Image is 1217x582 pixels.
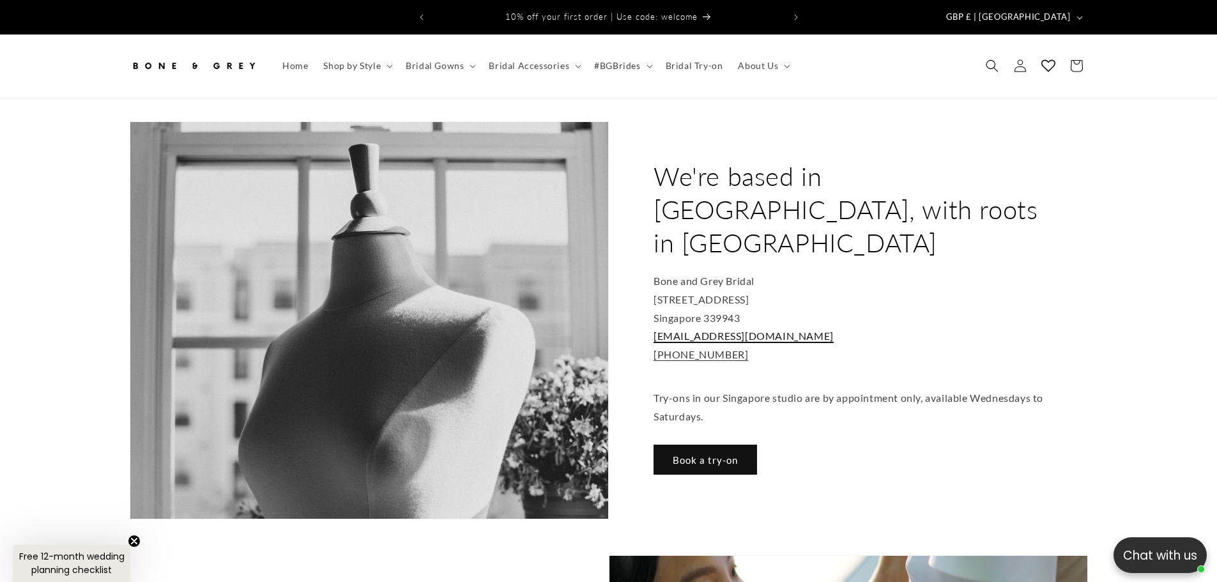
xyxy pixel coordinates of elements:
[505,11,698,22] span: 10% off your first order | Use code: welcome
[316,52,398,79] summary: Shop by Style
[19,550,125,576] span: Free 12-month wedding planning checklist
[730,52,795,79] summary: About Us
[738,60,778,72] span: About Us
[978,52,1006,80] summary: Search
[408,5,436,29] button: Previous announcement
[594,60,640,72] span: #BGBrides
[282,60,308,72] span: Home
[654,330,834,342] a: [EMAIL_ADDRESS][DOMAIN_NAME]
[125,47,262,85] a: Bone and Grey Bridal
[946,11,1071,24] span: GBP £ | [GEOGRAPHIC_DATA]
[13,545,130,582] div: Free 12-month wedding planning checklistClose teaser
[323,60,381,72] span: Shop by Style
[654,445,757,475] a: Book a try-on
[666,60,723,72] span: Bridal Try-on
[782,5,810,29] button: Next announcement
[130,52,257,80] img: Bone and Grey Bridal
[481,52,586,79] summary: Bridal Accessories
[654,160,1043,259] h2: We're based in [GEOGRAPHIC_DATA], with roots in [GEOGRAPHIC_DATA]
[1114,537,1207,573] button: Open chatbox
[398,52,481,79] summary: Bridal Gowns
[938,5,1088,29] button: GBP £ | [GEOGRAPHIC_DATA]
[654,348,748,360] a: [PHONE_NUMBER]
[406,60,464,72] span: Bridal Gowns
[128,535,141,548] button: Close teaser
[658,52,731,79] a: Bridal Try-on
[586,52,657,79] summary: #BGBrides
[275,52,316,79] a: Home
[654,371,1043,425] p: Try-ons in our Singapore studio are by appointment only, available Wednesdays to Saturdays.
[654,272,1043,364] p: Bone and Grey Bridal [STREET_ADDRESS] Singapore 339943
[1114,546,1207,565] p: Chat with us
[489,60,569,72] span: Bridal Accessories
[130,122,608,519] img: Contact us | Bone and Grey Bridal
